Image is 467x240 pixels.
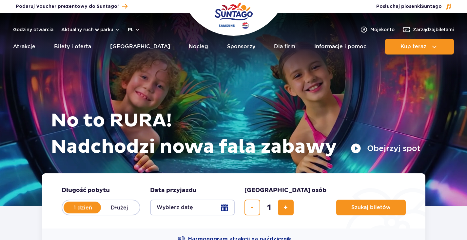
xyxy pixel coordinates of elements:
[400,44,426,50] span: Kup teraz
[261,200,277,215] input: liczba biletów
[274,39,295,55] a: Dla firm
[110,39,170,55] a: [GEOGRAPHIC_DATA]
[13,39,35,55] a: Atrakcje
[413,26,454,33] span: Zarządzaj biletami
[336,200,406,215] button: Szukaj biletów
[351,143,420,154] button: Obejrzyj spot
[314,39,366,55] a: Informacje i pomoc
[16,2,127,11] a: Podaruj Voucher prezentowy do Suntago!
[54,39,91,55] a: Bilety i oferta
[189,39,208,55] a: Nocleg
[150,200,235,215] button: Wybierz datę
[370,26,395,33] span: Moje konto
[13,26,53,33] a: Godziny otwarcia
[42,173,425,229] form: Planowanie wizyty w Park of Poland
[385,39,454,55] button: Kup teraz
[376,3,452,10] button: Posłuchaj piosenkiSuntago
[62,186,110,194] span: Długość pobytu
[61,27,120,32] button: Aktualny ruch w parku
[244,200,260,215] button: usuń bilet
[376,3,442,10] span: Posłuchaj piosenki
[64,201,102,214] label: 1 dzień
[150,186,197,194] span: Data przyjazdu
[227,39,255,55] a: Sponsorzy
[128,26,140,33] button: pl
[51,108,420,160] h1: No to RURA! Nadchodzi nowa fala zabawy
[244,186,326,194] span: [GEOGRAPHIC_DATA] osób
[101,201,138,214] label: Dłużej
[421,4,442,9] span: Suntago
[278,200,294,215] button: dodaj bilet
[402,26,454,33] a: Zarządzajbiletami
[16,3,119,10] span: Podaruj Voucher prezentowy do Suntago!
[351,205,391,210] span: Szukaj biletów
[360,26,395,33] a: Mojekonto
